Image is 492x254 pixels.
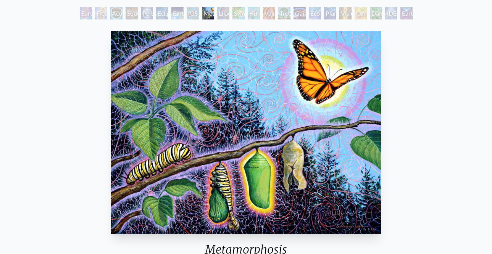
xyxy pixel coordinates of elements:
div: Gaia [294,7,306,19]
div: Vajra Horse [263,7,275,19]
div: Acorn Dream [110,7,123,19]
div: Lilacs [217,7,229,19]
div: Squirrel [126,7,138,19]
div: Person Planet [141,7,153,19]
div: Symbiosis: Gall Wasp & Oak Tree [232,7,245,19]
div: [US_STATE] Song [187,7,199,19]
div: [DEMOGRAPHIC_DATA] in the Ocean of Awareness [385,7,397,19]
div: Dance of Cannabia [370,7,382,19]
div: Cannabis Mudra [355,7,367,19]
div: Flesh of the Gods [95,7,107,19]
div: Tree & Person [278,7,290,19]
div: Planetary Prayers [324,7,336,19]
div: Metamorphosis [202,7,214,19]
img: Metamorphosis-2005-Alex-Grey-watermarked.jpg [111,31,381,234]
div: Vision Tree [339,7,352,19]
div: Earthmind [400,7,413,19]
div: Earth Witness [80,7,92,19]
div: Eco-Atlas [309,7,321,19]
div: Eclipse [156,7,168,19]
div: Earth Energies [171,7,184,19]
div: Humming Bird [248,7,260,19]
